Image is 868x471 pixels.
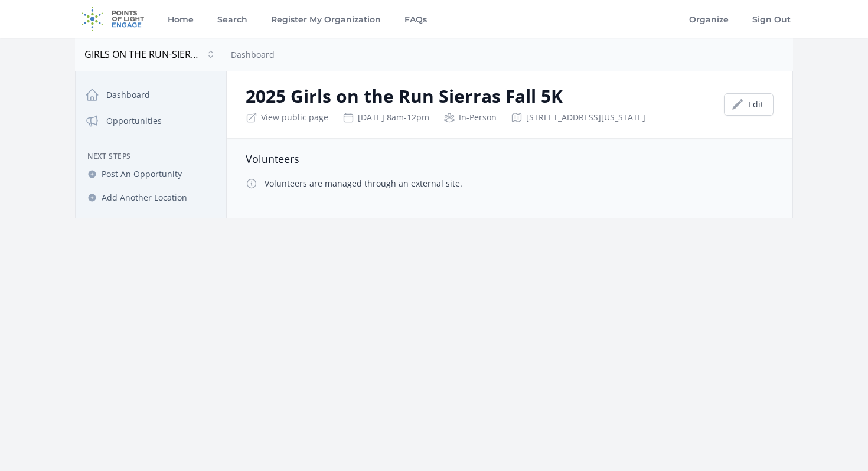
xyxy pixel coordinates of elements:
span: GIRLS ON THE RUN-SIERRAS [84,47,203,61]
a: Dashboard [80,83,221,107]
span: Add Another Location [102,192,187,204]
a: Post An Opportunity [80,163,221,185]
div: In-Person [443,112,497,123]
a: Edit [724,93,774,116]
div: [DATE] 8am-12pm [342,112,429,123]
a: Opportunities [80,109,221,133]
a: Dashboard [231,49,275,60]
div: [STREET_ADDRESS][US_STATE] [511,112,645,123]
p: Volunteers are managed through an external site. [265,178,462,189]
nav: Breadcrumb [231,47,275,61]
button: GIRLS ON THE RUN-SIERRAS [80,42,221,66]
h3: Volunteers [246,152,774,166]
a: View public page [261,112,328,123]
a: Add Another Location [80,187,221,208]
span: Post An Opportunity [102,168,182,180]
h2: 2025 Girls on the Run Sierras Fall 5K [246,86,714,107]
h3: Next Steps [80,152,221,161]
